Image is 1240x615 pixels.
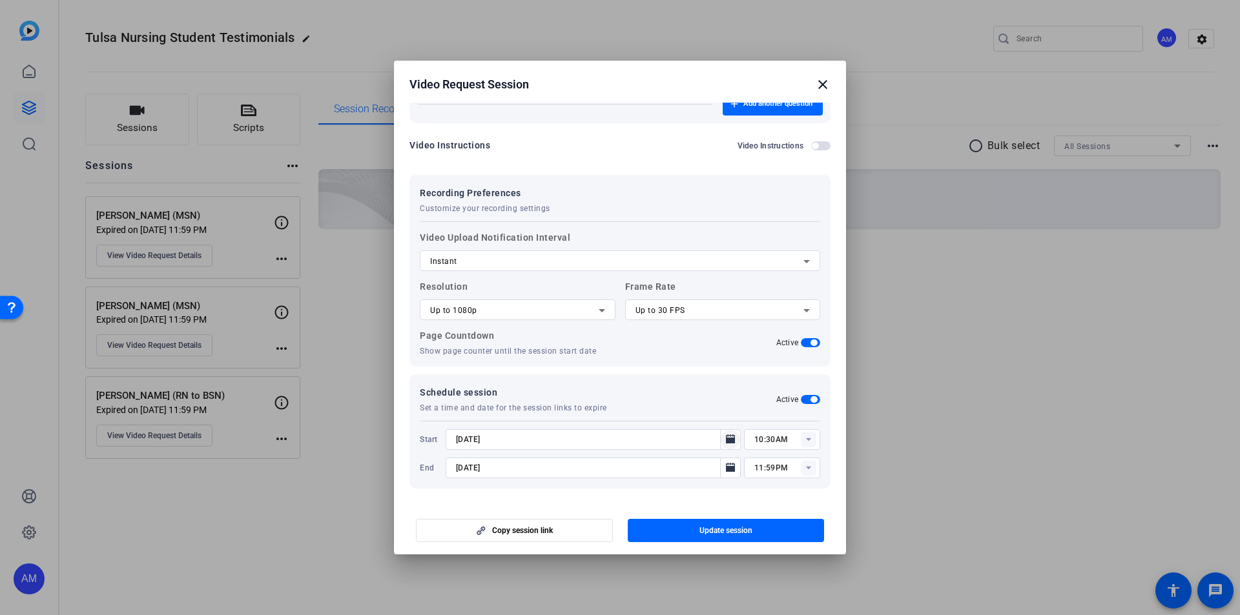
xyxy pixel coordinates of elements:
span: End [420,463,442,473]
span: Customize your recording settings [420,203,550,214]
span: Copy session link [492,525,553,536]
span: Up to 30 FPS [635,306,685,315]
label: Video Upload Notification Interval [420,230,820,271]
input: Choose expiration date [456,460,718,476]
span: Start [420,434,442,445]
h2: Video Instructions [738,141,804,151]
span: Recording Preferences [420,185,550,201]
span: Schedule session [420,385,607,400]
button: Open calendar [720,429,741,450]
span: Update session [699,525,752,536]
span: Set a time and date for the session links to expire [420,403,607,413]
button: Add another question [723,92,823,116]
span: Add another question [743,99,812,109]
label: Frame Rate [625,279,821,320]
h2: Active [776,394,799,405]
div: Video Request Session [409,77,831,92]
h2: Active [776,338,799,348]
p: Page Countdown [420,328,615,343]
div: Video Instructions [409,137,490,153]
p: Show page counter until the session start date [420,346,615,356]
label: Resolution [420,279,615,320]
input: Time [754,460,820,476]
mat-icon: close [815,77,831,92]
span: Instant [430,257,457,266]
input: Time [754,432,820,447]
span: Up to 1080p [430,306,477,315]
input: Choose start date [456,432,718,447]
button: Copy session link [416,519,613,542]
button: Open calendar [720,458,741,478]
button: Update session [628,519,825,542]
